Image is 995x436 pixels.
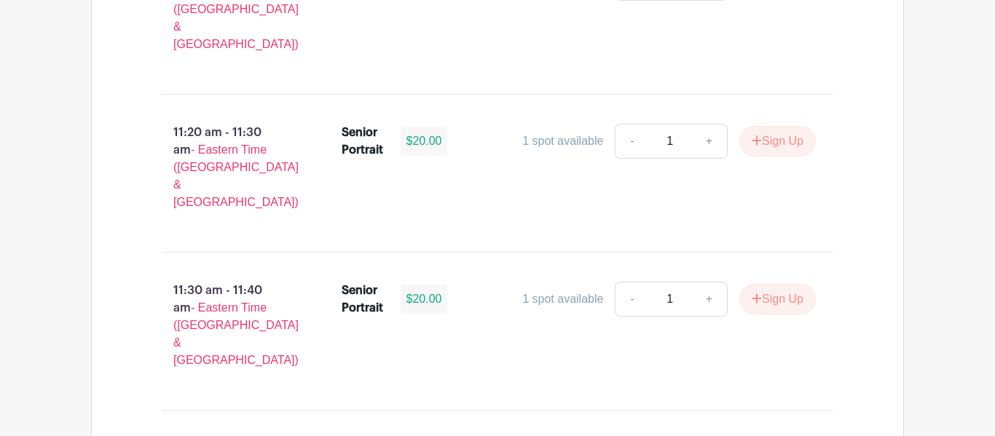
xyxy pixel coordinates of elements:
div: 1 spot available [522,132,603,150]
a: + [691,282,728,317]
button: Sign Up [739,126,816,156]
div: $20.00 [401,285,448,314]
div: Senior Portrait [342,282,383,317]
span: - Eastern Time ([GEOGRAPHIC_DATA] & [GEOGRAPHIC_DATA]) [173,143,299,208]
p: 11:30 am - 11:40 am [138,276,318,375]
a: + [691,124,728,159]
button: Sign Up [739,284,816,314]
span: - Eastern Time ([GEOGRAPHIC_DATA] & [GEOGRAPHIC_DATA]) [173,301,299,366]
div: 1 spot available [522,290,603,308]
p: 11:20 am - 11:30 am [138,118,318,217]
div: Senior Portrait [342,124,383,159]
div: $20.00 [401,127,448,156]
a: - [615,282,648,317]
a: - [615,124,648,159]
